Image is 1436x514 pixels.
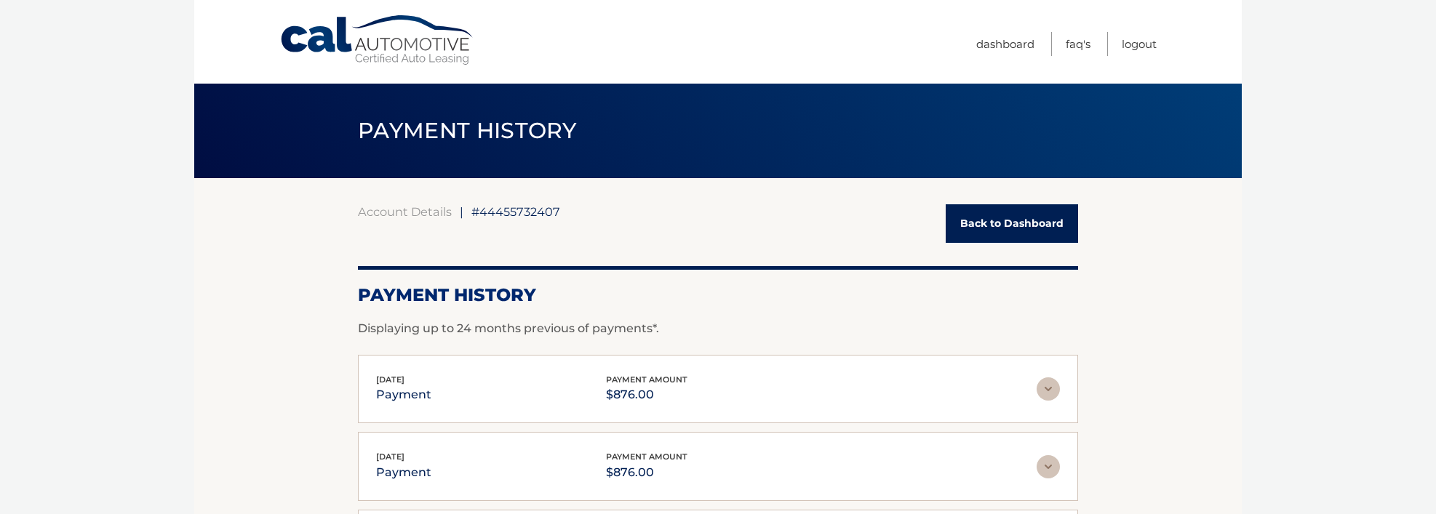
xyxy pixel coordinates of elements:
span: | [460,204,463,219]
p: $876.00 [606,385,687,405]
span: payment amount [606,451,687,462]
p: payment [376,385,431,405]
img: accordion-rest.svg [1037,455,1060,478]
a: FAQ's [1066,32,1090,56]
a: Logout [1122,32,1157,56]
span: [DATE] [376,374,404,385]
span: payment amount [606,374,687,385]
a: Dashboard [976,32,1034,56]
p: Displaying up to 24 months previous of payments*. [358,320,1078,337]
a: Back to Dashboard [946,204,1078,243]
img: accordion-rest.svg [1037,377,1060,401]
span: PAYMENT HISTORY [358,117,577,144]
h2: Payment History [358,284,1078,306]
span: [DATE] [376,451,404,462]
a: Cal Automotive [279,15,476,66]
p: $876.00 [606,462,687,483]
a: Account Details [358,204,452,219]
span: #44455732407 [471,204,560,219]
p: payment [376,462,431,483]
